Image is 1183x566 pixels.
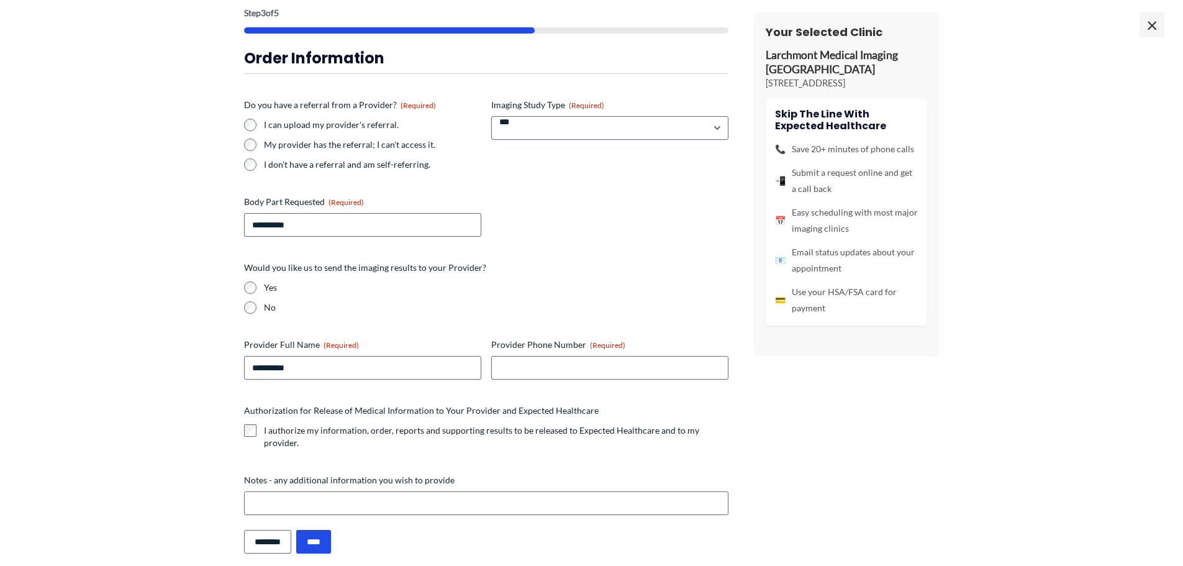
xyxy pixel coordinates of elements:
[775,141,918,157] li: Save 20+ minutes of phone calls
[264,424,728,449] label: I authorize my information, order, reports and supporting results to be released to Expected Heal...
[264,119,481,131] label: I can upload my provider's referral.
[775,212,786,229] span: 📅
[775,204,918,237] li: Easy scheduling with most major imaging clinics
[244,474,728,486] label: Notes - any additional information you wish to provide
[775,292,786,308] span: 💳
[775,141,786,157] span: 📞
[274,7,279,18] span: 5
[775,284,918,316] li: Use your HSA/FSA card for payment
[264,301,728,314] label: No
[775,108,918,132] h4: Skip the line with Expected Healthcare
[775,252,786,268] span: 📧
[775,173,786,189] span: 📲
[264,139,481,151] label: My provider has the referral; I can't access it.
[261,7,266,18] span: 3
[775,244,918,276] li: Email status updates about your appointment
[244,99,436,111] legend: Do you have a referral from a Provider?
[569,101,604,110] span: (Required)
[775,165,918,197] li: Submit a request online and get a call back
[401,101,436,110] span: (Required)
[491,99,728,111] label: Imaging Study Type
[590,340,625,350] span: (Required)
[766,48,927,77] p: Larchmont Medical Imaging [GEOGRAPHIC_DATA]
[324,340,359,350] span: (Required)
[491,339,728,351] label: Provider Phone Number
[244,262,486,274] legend: Would you like us to send the imaging results to your Provider?
[244,9,728,17] p: Step of
[264,281,728,294] label: Yes
[1140,12,1164,37] span: ×
[244,48,728,68] h3: Order Information
[329,198,364,207] span: (Required)
[244,339,481,351] label: Provider Full Name
[244,196,481,208] label: Body Part Requested
[766,77,927,89] p: [STREET_ADDRESS]
[766,25,927,39] h3: Your Selected Clinic
[244,404,599,417] legend: Authorization for Release of Medical Information to Your Provider and Expected Healthcare
[264,158,481,171] label: I don't have a referral and am self-referring.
